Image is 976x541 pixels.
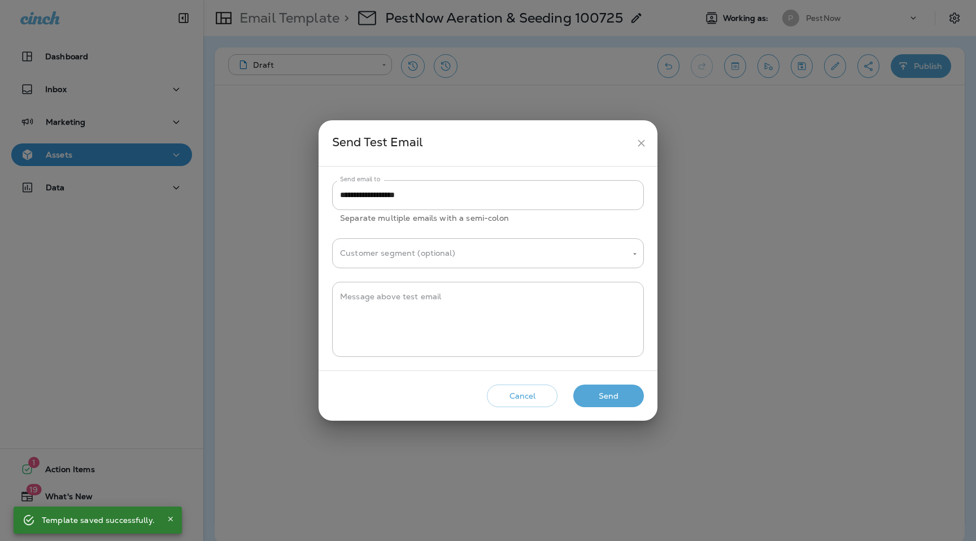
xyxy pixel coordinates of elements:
button: Close [164,512,177,526]
button: Open [630,249,640,259]
button: Send [573,385,644,408]
button: Cancel [487,385,557,408]
div: Template saved successfully. [42,510,155,530]
label: Send email to [340,175,380,184]
button: close [631,133,652,154]
div: Send Test Email [332,133,631,154]
p: Separate multiple emails with a semi-colon [340,212,636,225]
